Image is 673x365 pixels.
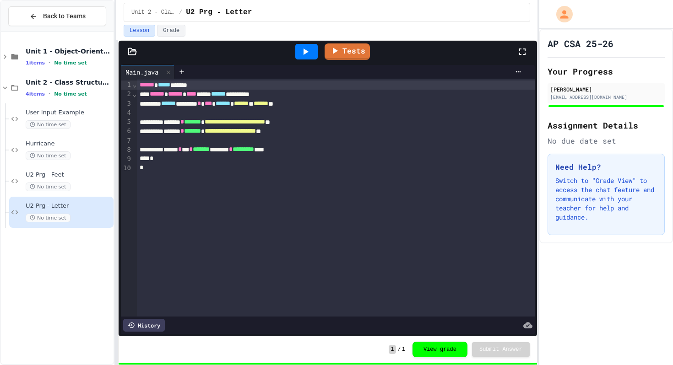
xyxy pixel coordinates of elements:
div: 4 [121,108,132,118]
span: • [49,90,50,97]
button: Lesson [124,25,155,37]
div: 5 [121,118,132,127]
button: View grade [412,342,467,357]
span: Back to Teams [43,11,86,21]
span: U2 Prg - Letter [186,7,252,18]
span: Unit 2 - Class Structure and Design [131,9,175,16]
div: 10 [121,164,132,173]
button: Grade [157,25,185,37]
div: Main.java [121,67,163,77]
span: Fold line [132,91,137,98]
span: 1 [389,345,396,354]
span: / [179,9,182,16]
div: 2 [121,90,132,99]
div: [PERSON_NAME] [550,85,662,93]
div: 8 [121,145,132,155]
span: User Input Example [26,109,112,117]
h3: Need Help? [555,161,657,172]
span: No time set [26,151,71,160]
div: History [123,319,165,332]
span: No time set [54,91,87,97]
span: / [398,346,401,353]
span: 4 items [26,91,45,97]
div: My Account [547,4,575,25]
div: No due date set [548,135,665,146]
span: Hurricane [26,140,112,148]
span: • [49,59,50,66]
div: [EMAIL_ADDRESS][DOMAIN_NAME] [550,94,662,101]
span: 1 [402,346,405,353]
span: No time set [26,214,71,222]
span: Unit 1 - Object-Oriented Programming [26,47,112,55]
span: U2 Prg - Feet [26,171,112,179]
div: 3 [121,99,132,108]
a: Tests [325,43,370,60]
h2: Your Progress [548,65,665,78]
div: Main.java [121,65,174,79]
iframe: chat widget [597,289,664,327]
span: 1 items [26,60,45,66]
span: U2 Prg - Letter [26,202,112,210]
span: No time set [54,60,87,66]
p: Switch to "Grade View" to access the chat feature and communicate with your teacher for help and ... [555,176,657,222]
button: Back to Teams [8,6,106,26]
iframe: chat widget [635,328,664,356]
div: 7 [121,136,132,145]
h2: Assignment Details [548,119,665,132]
div: 1 [121,81,132,90]
span: No time set [26,120,71,129]
h1: AP CSA 25-26 [548,37,613,50]
span: Unit 2 - Class Structure and Design [26,78,112,86]
span: Fold line [132,81,137,88]
div: 6 [121,127,132,136]
span: Submit Answer [479,346,522,353]
div: 9 [121,155,132,164]
button: Submit Answer [472,342,530,357]
span: No time set [26,182,71,191]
